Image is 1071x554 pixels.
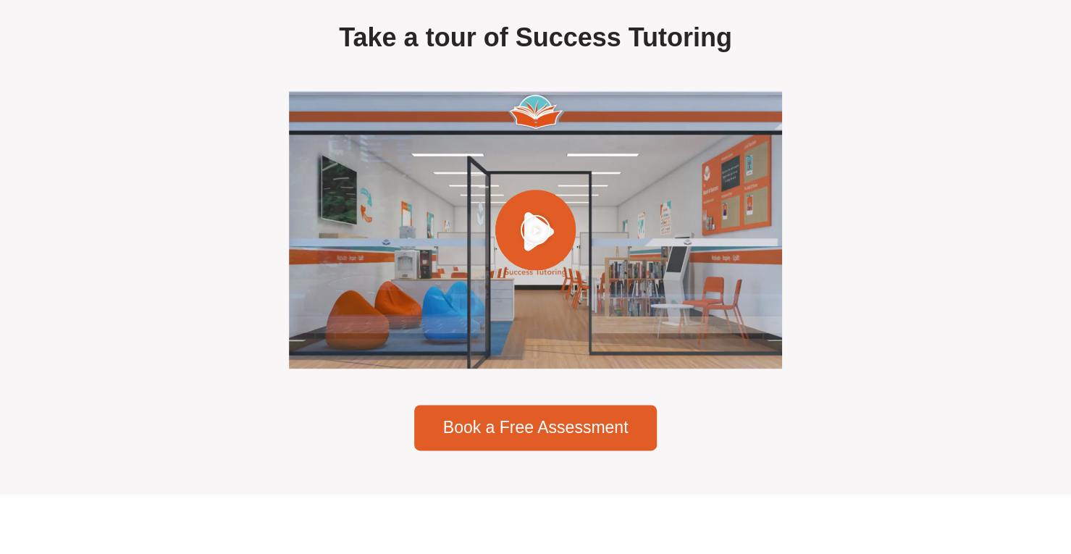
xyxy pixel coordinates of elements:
a: Book a Free Assessment [414,405,658,450]
div: Play Video [520,213,551,247]
iframe: Chat Widget [830,390,1071,554]
h2: Take a tour of Success Tutoring [168,21,903,55]
span: Book a Free Assessment [443,419,629,436]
